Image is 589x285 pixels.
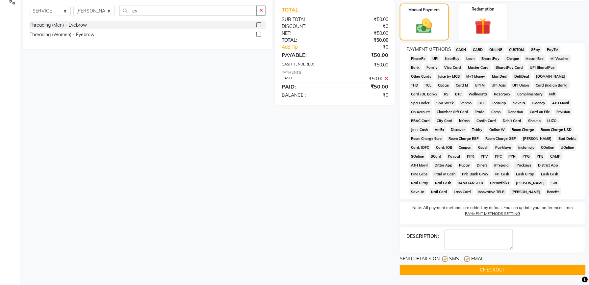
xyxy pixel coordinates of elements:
span: Cheque [504,55,521,62]
span: Dittor App [433,161,455,169]
span: BTC [453,90,464,98]
span: Shoutlo [526,117,543,124]
span: UPI [430,55,441,62]
span: Card M [454,81,470,89]
span: BharatPay [479,55,502,62]
span: THD [409,81,421,89]
span: DefiDeal [512,72,531,80]
span: Spa Finder [409,99,432,107]
span: SEND DETAILS ON [400,255,440,264]
span: MI Voucher [549,55,571,62]
span: TOTAL [282,6,301,13]
span: District App [536,161,561,169]
span: Online W [487,126,507,133]
span: CARD [471,46,485,53]
span: Lash Card [452,188,474,195]
label: Note: All payment methods are added, by default. You can update your preferences from [406,205,579,219]
span: Room Charge Euro [409,135,444,142]
span: Comp [489,108,503,116]
span: UPI M [473,81,487,89]
div: Threading (Men) - Eyebrow [30,22,87,29]
span: PPV [479,152,490,160]
span: Lash GPay [514,170,536,178]
span: Save-In [409,188,426,195]
span: Loan [464,55,477,62]
span: Lash Cash [539,170,560,178]
div: PAID: [277,83,335,91]
span: Nift [548,90,558,98]
div: TOTAL: [277,37,335,44]
input: Search or Scan [119,6,257,16]
span: ONLINE [488,46,505,53]
span: Bad Debts [556,135,578,142]
span: iPrepaid [492,161,511,169]
span: PAYMENT METHODS [406,46,451,53]
span: LoanTap [490,99,508,107]
span: GMoney [530,99,548,107]
span: Rupay [457,161,473,169]
span: Paid in Cash [432,170,458,178]
span: MariDeal [490,72,510,80]
span: ATH Movil [550,99,571,107]
span: PPN [507,152,518,160]
span: Bank [409,64,422,71]
span: [PERSON_NAME] [514,179,547,187]
span: UPI Axis [490,81,508,89]
div: CASH [277,75,335,82]
span: Razorpay [492,90,513,98]
span: Room Charge [510,126,536,133]
span: Innovative TELR [476,188,507,195]
span: CASH [454,46,468,53]
span: PPC [493,152,504,160]
div: ₹50.00 [335,16,393,23]
div: NET: [277,30,335,37]
span: [PERSON_NAME] [509,188,542,195]
span: PPR [465,152,476,160]
span: Card (DL Bank) [409,90,439,98]
span: CAMP [548,152,563,160]
span: Pnb Bank GPay [460,170,491,178]
span: COnline [539,143,556,151]
div: ₹50.00 [335,51,393,59]
span: [DOMAIN_NAME] [534,72,567,80]
span: Venmo [459,99,474,107]
span: SaveIN [511,99,527,107]
span: Card: IOB [434,143,454,151]
span: CEdge [436,81,451,89]
span: LUZO [546,117,559,124]
span: Nail Cash [433,179,453,187]
span: SOnline [409,152,426,160]
span: Nail Card [429,188,449,195]
div: ₹50.00 [335,75,393,82]
span: UPI Union [511,81,531,89]
span: NT Cash [493,170,511,178]
span: Complimentary [515,90,545,98]
span: Gcash [476,143,491,151]
span: PhonePe [409,55,428,62]
div: CASH TENDERED: [277,62,335,68]
div: BALANCE : [277,92,335,99]
span: SMS [449,255,459,264]
img: _cash.svg [411,17,437,35]
span: Card on File [528,108,552,116]
span: On Account [409,108,432,116]
span: Chamber Gift Card [435,108,471,116]
span: Visa Card [443,64,464,71]
div: SUB TOTAL: [277,16,335,23]
span: ATH Movil [409,161,430,169]
div: ₹0 [335,92,393,99]
span: BharatPay Card [494,64,525,71]
div: DISCOUNT: [277,23,335,30]
span: PayMaya [493,143,514,151]
div: PAYABLE: [277,51,335,59]
span: Room Charge USD [539,126,574,133]
span: Wellnessta [467,90,489,98]
span: Room Charge EGP [447,135,481,142]
div: ₹50.00 [335,30,393,37]
span: bKash [457,117,472,124]
span: EMAIL [472,255,485,264]
label: Redemption [472,6,495,12]
span: Tabby [470,126,485,133]
span: Other Cards [409,72,433,80]
span: MyT Money [465,72,488,80]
